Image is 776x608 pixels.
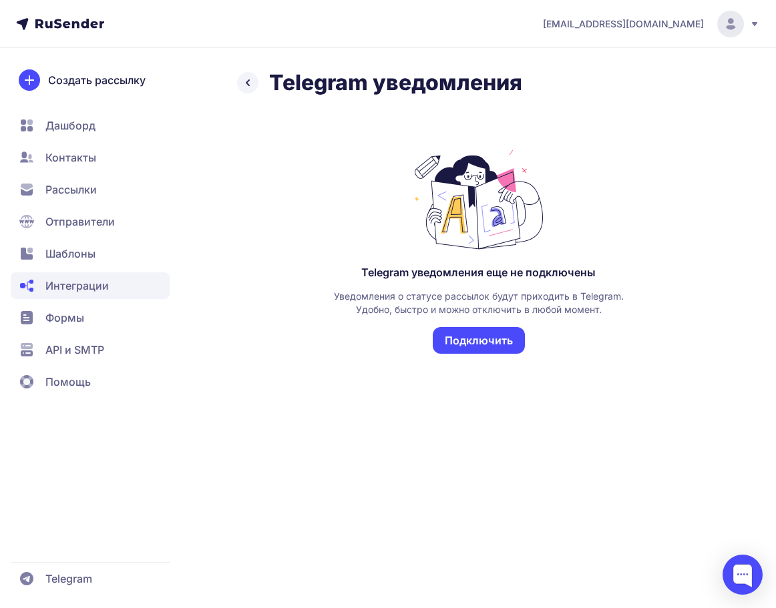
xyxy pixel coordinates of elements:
[45,278,109,294] span: Интеграции
[45,182,97,198] span: Рассылки
[45,342,104,358] span: API и SMTP
[45,571,92,587] span: Telegram
[11,565,170,592] a: Telegram
[332,290,626,316] div: Уведомления о статусе рассылок будут приходить в Telegram. Удобно, быстро и можно отключить в люб...
[45,310,84,326] span: Формы
[48,72,146,88] span: Создать рассылку
[45,246,95,262] span: Шаблоны
[45,214,115,230] span: Отправители
[543,17,704,31] span: [EMAIL_ADDRESS][DOMAIN_NAME]
[45,117,95,133] span: Дашборд
[361,266,596,279] div: Telegram уведомления еще не подключены
[269,69,522,96] h2: Telegram уведомления
[433,327,525,354] button: Подключить
[45,374,91,390] span: Помощь
[412,149,546,250] img: Telegram уведомления
[45,149,96,166] span: Контакты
